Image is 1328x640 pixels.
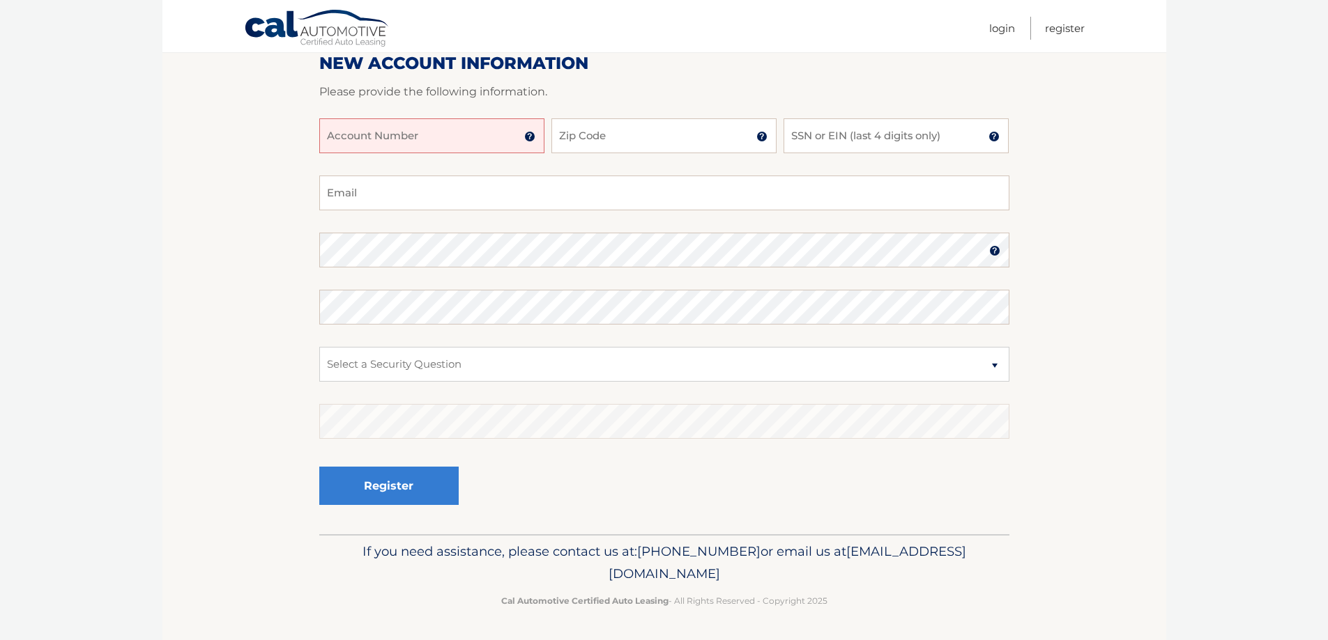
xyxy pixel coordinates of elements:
span: [EMAIL_ADDRESS][DOMAIN_NAME] [609,543,966,582]
input: Zip Code [551,118,777,153]
img: tooltip.svg [989,245,1000,256]
img: tooltip.svg [989,131,1000,142]
a: Login [989,17,1015,40]
p: If you need assistance, please contact us at: or email us at [328,540,1000,585]
a: Cal Automotive [244,9,390,49]
a: Register [1045,17,1085,40]
input: Account Number [319,118,544,153]
strong: Cal Automotive Certified Auto Leasing [501,595,669,606]
p: - All Rights Reserved - Copyright 2025 [328,593,1000,608]
h2: New Account Information [319,53,1009,74]
input: SSN or EIN (last 4 digits only) [784,118,1009,153]
img: tooltip.svg [756,131,768,142]
img: tooltip.svg [524,131,535,142]
p: Please provide the following information. [319,82,1009,102]
span: [PHONE_NUMBER] [637,543,761,559]
button: Register [319,467,459,505]
input: Email [319,175,1009,210]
